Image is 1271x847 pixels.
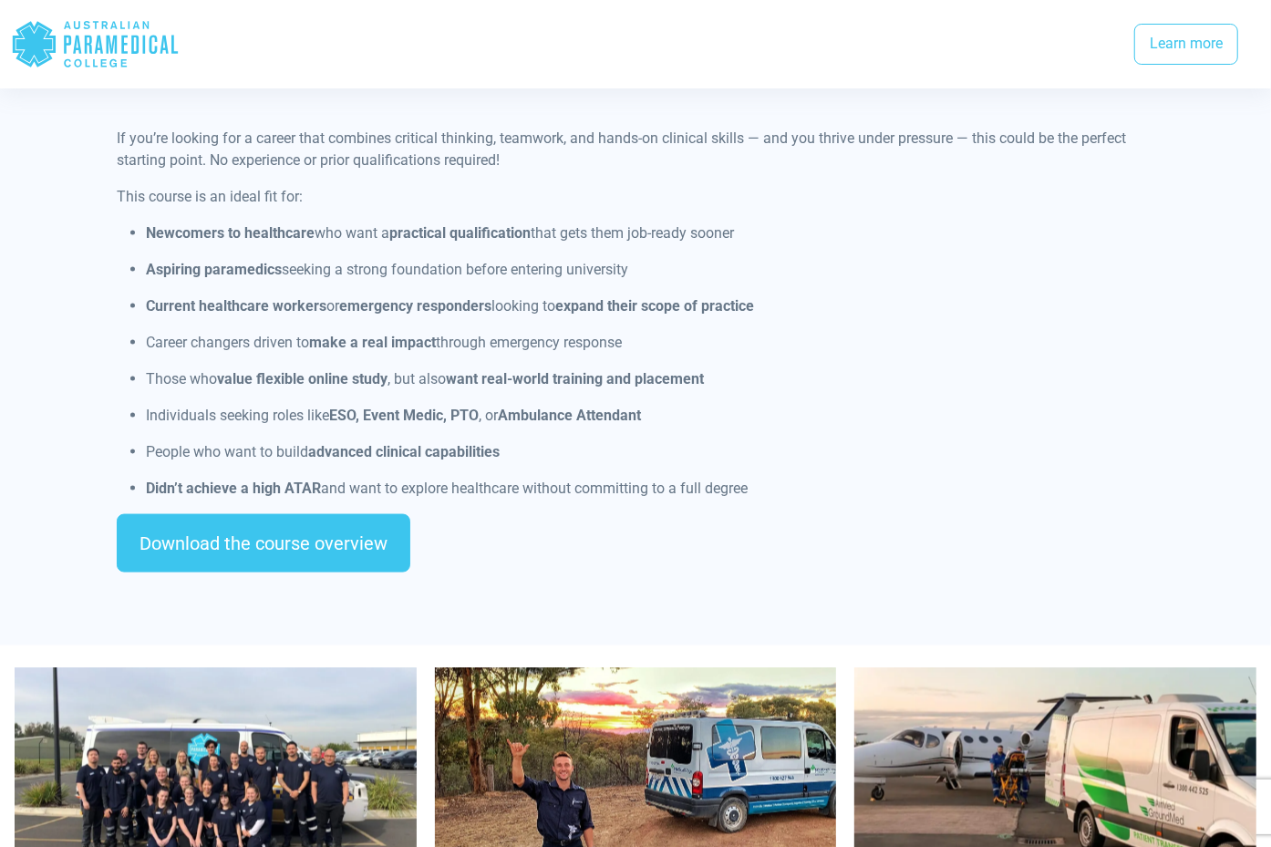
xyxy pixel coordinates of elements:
strong: Ambulance Attendant [498,407,641,424]
strong: Newcomers to healthcare [146,224,315,242]
p: If you’re looking for a career that combines critical thinking, teamwork, and hands-on clinical s... [117,128,1154,171]
p: or looking to [146,295,1154,317]
strong: practical qualification [389,224,531,242]
p: Those who , but also [146,368,1154,390]
a: Download the course overview [117,514,410,573]
strong: want real-world training and placement [446,370,704,387]
p: Career changers driven to through emergency response [146,332,1154,354]
div: Australian Paramedical College [11,15,180,74]
p: seeking a strong foundation before entering university [146,259,1154,281]
strong: emergency responders [339,297,491,315]
strong: Current healthcare workers [146,297,326,315]
strong: Aspiring paramedics [146,261,282,278]
strong: ESO, Event Medic, PTO [329,407,479,424]
p: People who want to build [146,441,1154,463]
strong: value flexible online study [217,370,387,387]
strong: expand their scope of practice [555,297,754,315]
p: Individuals seeking roles like , or [146,405,1154,427]
a: Learn more [1134,24,1238,66]
p: This course is an ideal fit for: [117,186,1154,208]
strong: advanced clinical capabilities [308,443,500,460]
p: and want to explore healthcare without committing to a full degree [146,478,1154,500]
p: who want a that gets them job-ready sooner [146,222,1154,244]
strong: Didn’t achieve a high ATAR [146,480,321,497]
strong: make a real impact [309,334,436,351]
